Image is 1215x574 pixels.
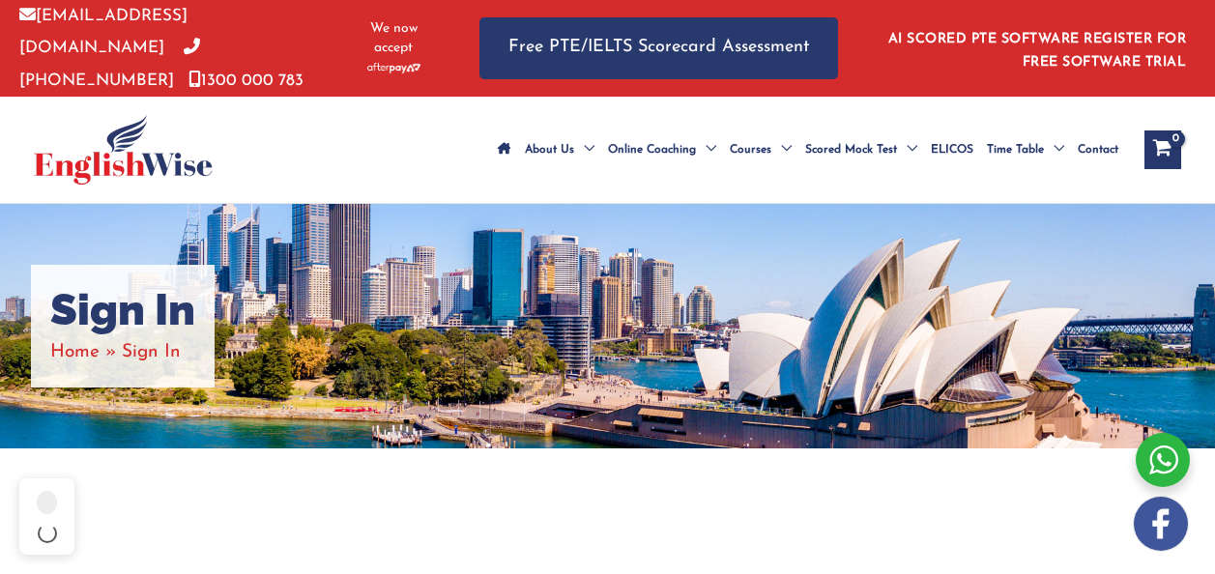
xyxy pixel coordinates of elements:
h1: Sign In [50,284,195,336]
img: Afterpay-Logo [367,63,420,73]
a: Time TableMenu Toggle [980,116,1071,184]
span: We now accept [357,19,431,58]
a: AI SCORED PTE SOFTWARE REGISTER FOR FREE SOFTWARE TRIAL [888,32,1187,70]
a: Scored Mock TestMenu Toggle [798,116,924,184]
span: ELICOS [931,116,973,184]
span: Contact [1078,116,1118,184]
span: Courses [730,116,771,184]
span: Menu Toggle [574,116,594,184]
span: Menu Toggle [771,116,792,184]
a: Home [50,343,100,361]
a: About UsMenu Toggle [518,116,601,184]
a: Free PTE/IELTS Scorecard Assessment [479,17,838,78]
a: Contact [1071,116,1125,184]
a: 1300 000 783 [188,72,304,89]
span: Menu Toggle [696,116,716,184]
a: [PHONE_NUMBER] [19,40,200,88]
a: Online CoachingMenu Toggle [601,116,723,184]
img: white-facebook.png [1134,497,1188,551]
span: About Us [525,116,574,184]
nav: Site Navigation: Main Menu [491,116,1125,184]
img: cropped-ew-logo [34,115,213,185]
span: Online Coaching [608,116,696,184]
a: CoursesMenu Toggle [723,116,798,184]
aside: Header Widget 1 [877,16,1196,79]
a: ELICOS [924,116,980,184]
span: Scored Mock Test [805,116,897,184]
span: Sign In [122,343,181,361]
span: Time Table [987,116,1044,184]
nav: Breadcrumbs [50,336,195,368]
a: View Shopping Cart, empty [1144,130,1181,169]
span: Menu Toggle [897,116,917,184]
span: Menu Toggle [1044,116,1064,184]
a: [EMAIL_ADDRESS][DOMAIN_NAME] [19,8,188,56]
